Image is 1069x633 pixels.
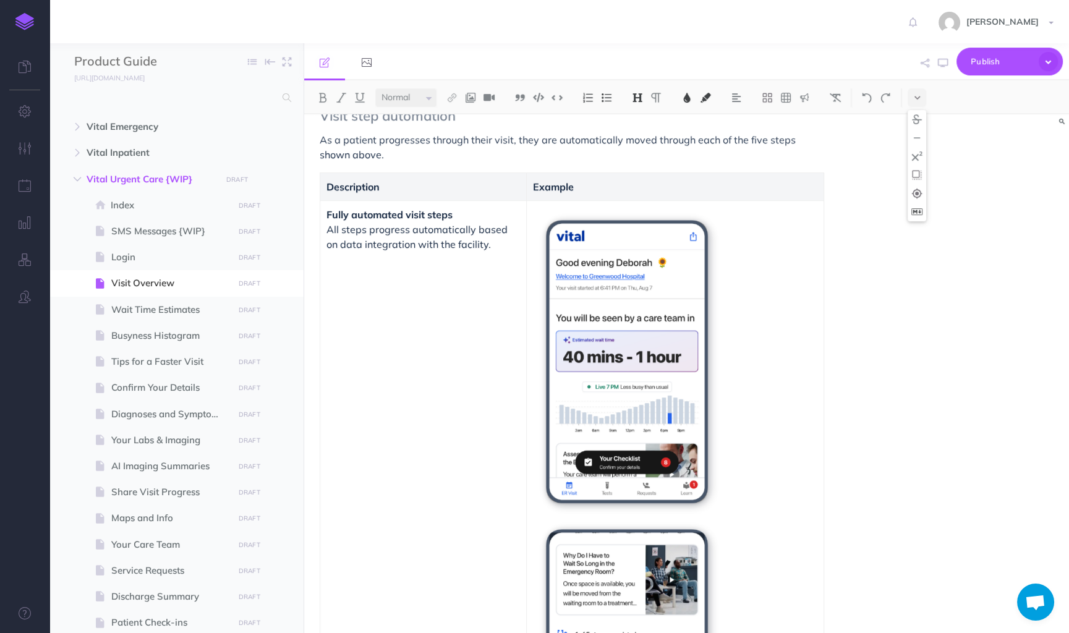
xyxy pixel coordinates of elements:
button: DRAFT [234,250,265,265]
img: desktop-light-emergency-secondary-assessment.png [533,207,721,516]
span: Service Requests [111,563,229,578]
small: DRAFT [239,358,260,366]
input: Documentation Name [74,53,219,71]
small: DRAFT [239,541,260,549]
span: Visit step automation [320,107,456,124]
span: As a patient progresses through their visit, they are automatically moved through each of the fiv... [320,134,798,161]
button: DRAFT [234,564,265,578]
button: DRAFT [234,355,265,369]
button: DRAFT [234,616,265,630]
small: DRAFT [239,462,260,470]
img: Paragraph button [650,93,662,103]
small: DRAFT [239,253,260,261]
span: [PERSON_NAME] [960,16,1045,27]
button: DRAFT [234,485,265,499]
button: DRAFT [234,381,265,395]
small: DRAFT [239,436,260,444]
span: Wait Time Estimates [111,302,229,317]
img: Bold button [317,93,328,103]
span: Vital Inpatient [87,145,214,160]
small: DRAFT [239,567,260,575]
img: Strike button [911,114,922,124]
img: Undo [861,93,872,103]
button: DRAFT [234,433,265,448]
button: DRAFT [234,459,265,474]
span: Maps and Info [111,511,229,525]
span: Login [111,250,229,265]
img: Ordered list button [582,93,594,103]
span: Your Care Team [111,537,229,552]
small: DRAFT [226,176,248,184]
button: DRAFT [234,303,265,317]
small: DRAFT [239,514,260,522]
img: Inline code button [552,93,563,102]
span: Description [326,181,380,193]
small: DRAFT [239,227,260,236]
small: DRAFT [239,279,260,287]
img: Text color button [681,93,692,103]
small: DRAFT [239,619,260,627]
img: Create table button [780,93,791,103]
span: All steps progress automatically based on data integration with the facility. [326,223,510,250]
span: Visit Overview [111,276,229,291]
button: DRAFT [234,276,265,291]
button: DRAFT [234,224,265,239]
img: Add image button [465,93,476,103]
span: Example [533,181,574,193]
img: Code block button [533,93,544,102]
img: Add video button [483,93,495,103]
span: Patient Check-ins [111,615,229,630]
img: Unordered list button [601,93,612,103]
span: SMS Messages {WIP} [111,224,229,239]
small: DRAFT [239,202,260,210]
span: Vital Emergency [87,119,214,134]
small: [URL][DOMAIN_NAME] [74,74,145,82]
small: DRAFT [239,384,260,392]
button: DRAFT [234,590,265,604]
span: Tips for a Faster Visit [111,354,229,369]
span: Publish [971,52,1033,71]
small: DRAFT [239,410,260,418]
a: [URL][DOMAIN_NAME] [49,71,157,83]
img: Text background color button [700,93,711,103]
img: Italic button [336,93,347,103]
button: DRAFT [234,538,265,552]
img: logo-mark.svg [15,13,34,30]
span: Discharge Summary [111,589,229,604]
img: Clear styles button [830,93,841,103]
span: Index [111,198,229,213]
input: Search [74,87,275,109]
small: DRAFT [239,306,260,314]
img: Markdown button [911,208,922,215]
img: Redo [880,93,891,103]
button: DRAFT [222,172,253,187]
span: Vital Urgent Care {WIP} [87,172,214,187]
small: DRAFT [239,593,260,601]
small: DRAFT [239,488,260,496]
span: Confirm Your Details [111,380,229,395]
img: Callout dropdown menu button [799,93,810,103]
span: Busyness Histogram [111,328,229,343]
small: DRAFT [239,332,260,340]
button: DRAFT [234,198,265,213]
span: Share Visit Progress [111,485,229,499]
button: DRAFT [234,511,265,525]
img: Horizontal Line button [911,133,922,143]
img: Underline button [354,93,365,103]
img: Link button [446,93,458,103]
span: Fully automated visit steps [326,208,453,221]
button: DRAFT [234,329,265,343]
img: Superscript button [911,151,922,161]
img: Headings dropdown button [632,93,643,103]
span: AI Imaging Summaries [111,459,229,474]
span: Your Labs & Imaging [111,433,229,448]
img: Alignment dropdown menu button [731,93,742,103]
span: Diagnoses and Symptom Video Education [111,407,229,422]
button: Publish [956,48,1063,75]
img: 5da3de2ef7f569c4e7af1a906648a0de.jpg [939,12,960,33]
a: Open chat [1017,584,1054,621]
button: DRAFT [234,407,265,422]
img: Blockquote button [514,93,526,103]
